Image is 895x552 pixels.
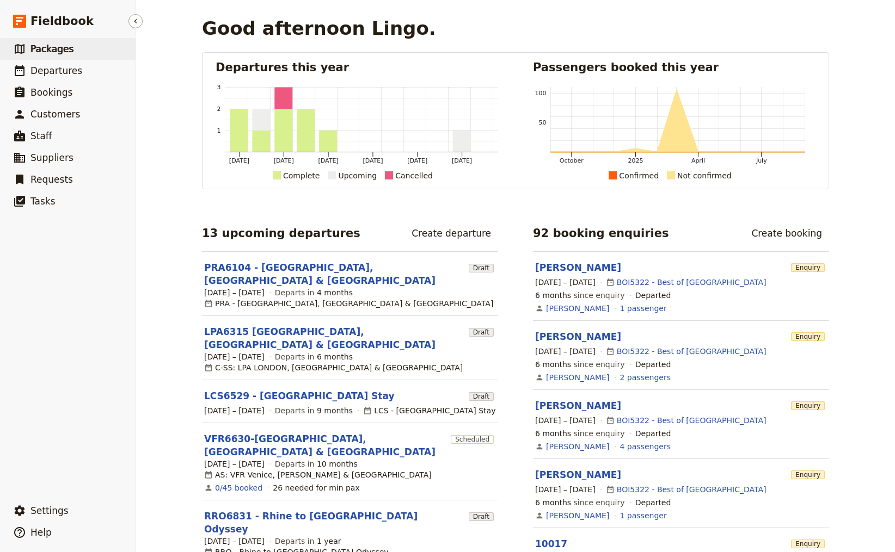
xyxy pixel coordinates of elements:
[756,157,767,164] tspan: July
[217,106,221,113] tspan: 2
[202,225,360,241] h2: 13 upcoming departures
[546,441,609,452] a: [PERSON_NAME]
[363,157,383,164] tspan: [DATE]
[535,359,625,370] span: since enquiry
[204,469,432,480] div: AS: VFR Venice, [PERSON_NAME] & [GEOGRAPHIC_DATA]
[451,435,494,444] span: Scheduled
[363,405,495,416] div: LCS - [GEOGRAPHIC_DATA] Stay
[535,346,596,357] span: [DATE] – [DATE]
[791,539,825,548] span: Enquiry
[317,460,358,468] span: 10 months
[215,482,262,493] a: View the bookings for this departure
[275,287,353,298] span: Departs in
[216,59,498,76] h2: Departures this year
[30,174,73,185] span: Requests
[469,264,494,272] span: Draft
[404,224,498,243] a: Create departure
[217,127,221,134] tspan: 1
[395,169,433,182] div: Cancelled
[30,131,52,141] span: Staff
[30,505,69,516] span: Settings
[791,332,825,341] span: Enquiry
[535,428,625,439] span: since enquiry
[535,291,571,300] span: 6 months
[30,527,52,538] span: Help
[535,90,547,97] tspan: 100
[275,405,353,416] span: Departs in
[30,196,56,207] span: Tasks
[204,389,395,402] a: LCS6529 - [GEOGRAPHIC_DATA] Stay
[204,298,493,309] div: PRA - [GEOGRAPHIC_DATA], [GEOGRAPHIC_DATA] & [GEOGRAPHIC_DATA]
[560,157,584,164] tspan: October
[275,458,358,469] span: Departs in
[317,537,341,545] span: 1 year
[283,169,320,182] div: Complete
[535,400,621,411] a: [PERSON_NAME]
[469,512,494,521] span: Draft
[204,287,265,298] span: [DATE] – [DATE]
[628,157,643,164] tspan: 2025
[535,360,571,369] span: 6 months
[538,119,546,126] tspan: 50
[791,401,825,410] span: Enquiry
[273,482,360,493] div: 26 needed for min pax
[535,290,625,301] span: since enquiry
[635,497,671,508] div: Departed
[535,497,625,508] span: since enquiry
[691,157,705,164] tspan: April
[30,152,73,163] span: Suppliers
[229,157,249,164] tspan: [DATE]
[338,169,377,182] div: Upcoming
[744,224,829,243] a: Create booking
[546,510,609,521] a: [PERSON_NAME]
[202,17,436,39] h1: Good afternoon Lingo.
[535,331,621,342] a: [PERSON_NAME]
[620,372,671,383] a: View the passengers for this booking
[128,14,143,28] button: Hide menu
[546,303,609,314] a: [PERSON_NAME]
[635,359,671,370] div: Departed
[452,157,472,164] tspan: [DATE]
[635,290,671,301] div: Departed
[317,352,353,361] span: 6 months
[204,510,464,536] a: RRO6831 - Rhine to [GEOGRAPHIC_DATA] Odyssey
[204,351,265,362] span: [DATE] – [DATE]
[617,346,767,357] a: BOI5322 - Best of [GEOGRAPHIC_DATA]
[30,65,82,76] span: Departures
[275,536,341,547] span: Departs in
[204,261,464,287] a: PRA6104 - [GEOGRAPHIC_DATA], [GEOGRAPHIC_DATA] & [GEOGRAPHIC_DATA]
[677,169,732,182] div: Not confirmed
[533,59,816,76] h2: Passengers booked this year
[204,458,265,469] span: [DATE] – [DATE]
[30,109,80,120] span: Customers
[204,536,265,547] span: [DATE] – [DATE]
[317,288,353,297] span: 4 months
[535,415,596,426] span: [DATE] – [DATE]
[620,510,667,521] a: View the passengers for this booking
[620,303,667,314] a: View the passengers for this booking
[535,469,621,480] a: [PERSON_NAME]
[535,484,596,495] span: [DATE] – [DATE]
[204,362,463,373] div: C-SS: LPA LONDON, [GEOGRAPHIC_DATA] & [GEOGRAPHIC_DATA]
[30,87,72,98] span: Bookings
[407,157,427,164] tspan: [DATE]
[619,169,659,182] div: Confirmed
[30,44,73,54] span: Packages
[217,84,221,91] tspan: 3
[204,405,265,416] span: [DATE] – [DATE]
[620,441,671,452] a: View the passengers for this booking
[30,13,94,29] span: Fieldbook
[469,328,494,337] span: Draft
[617,415,767,426] a: BOI5322 - Best of [GEOGRAPHIC_DATA]
[535,429,571,438] span: 6 months
[275,351,353,362] span: Departs in
[535,277,596,288] span: [DATE] – [DATE]
[204,325,464,351] a: LPA6315 [GEOGRAPHIC_DATA], [GEOGRAPHIC_DATA] & [GEOGRAPHIC_DATA]
[469,392,494,401] span: Draft
[617,277,767,288] a: BOI5322 - Best of [GEOGRAPHIC_DATA]
[535,498,571,507] span: 6 months
[791,470,825,479] span: Enquiry
[204,432,446,458] a: VFR6630-[GEOGRAPHIC_DATA], [GEOGRAPHIC_DATA] & [GEOGRAPHIC_DATA]
[535,262,621,273] a: [PERSON_NAME]
[635,428,671,439] div: Departed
